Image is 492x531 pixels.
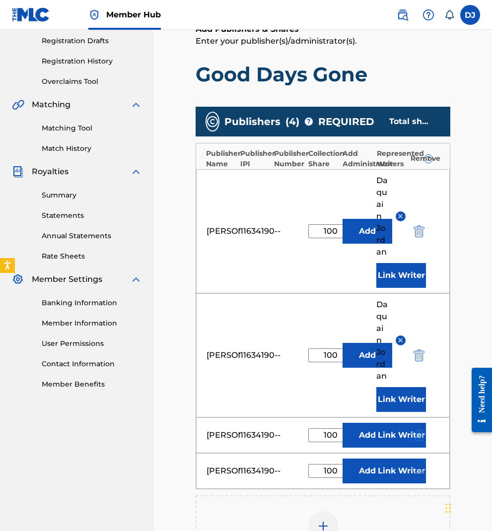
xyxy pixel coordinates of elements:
span: Member Settings [32,273,102,285]
img: 12a2ab48e56ec057fbd8.svg [414,429,424,441]
button: Add [343,423,392,448]
img: MLC Logo [12,7,50,22]
h1: Good Days Gone [196,62,450,87]
img: Royalties [12,166,24,178]
a: Registration History [42,56,142,66]
span: Publishers [224,114,281,129]
span: Daquain Jordan [376,175,388,258]
a: Match History [42,143,142,154]
a: Matching Tool [42,123,142,133]
span: ( 4 ) [285,114,299,129]
div: Collection Share [308,148,338,169]
span: Daquain Jordan [376,299,388,382]
button: Add [343,343,392,368]
a: Annual Statements [42,231,142,241]
span: Member Hub [106,9,161,20]
img: 12a2ab48e56ec057fbd8.svg [414,465,424,477]
span: Matching [32,99,70,111]
button: Link Writer [376,423,426,448]
iframe: Resource Center [464,359,492,441]
div: Drag [445,493,451,523]
a: Summary [42,190,142,200]
button: Link Writer [376,459,426,483]
div: Represented Writers [377,148,406,169]
div: User Menu [460,5,480,25]
div: Help [419,5,438,25]
div: Publisher Name [206,148,235,169]
a: Contact Information [42,359,142,369]
a: Member Information [42,318,142,329]
span: ? [305,118,313,126]
img: publishers [207,116,218,128]
div: Remove [411,153,455,164]
a: User Permissions [42,338,142,349]
img: Matching [12,99,24,111]
img: remove-from-list-button [397,212,404,220]
img: remove-from-list-button [397,336,404,344]
img: help [422,9,434,21]
span: REQUIRED [318,114,374,129]
img: expand [130,166,142,178]
a: Public Search [393,5,413,25]
a: Registration Drafts [42,36,142,46]
img: Member Settings [12,273,24,285]
div: Publisher Number [274,148,303,169]
div: Notifications [444,10,454,20]
img: Top Rightsholder [88,9,100,21]
img: search [397,9,409,21]
button: Link Writer [376,387,426,412]
img: 12a2ab48e56ec057fbd8.svg [414,225,424,237]
div: Total shares: [389,116,430,128]
button: Add [343,459,392,483]
iframe: Chat Widget [442,483,492,531]
a: Rate Sheets [42,251,142,262]
a: Overclaims Tool [42,76,142,87]
div: Publisher IPI [240,148,270,169]
img: 12a2ab48e56ec057fbd8.svg [414,349,424,361]
img: expand [130,99,142,111]
a: Member Benefits [42,379,142,390]
a: Banking Information [42,298,142,308]
p: Enter your publisher(s)/administrator(s). [196,35,450,47]
a: Statements [42,210,142,221]
span: Royalties [32,166,69,178]
button: Add [343,219,392,244]
div: Add Administrator [343,148,372,169]
button: Link Writer [376,263,426,288]
img: expand [130,273,142,285]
